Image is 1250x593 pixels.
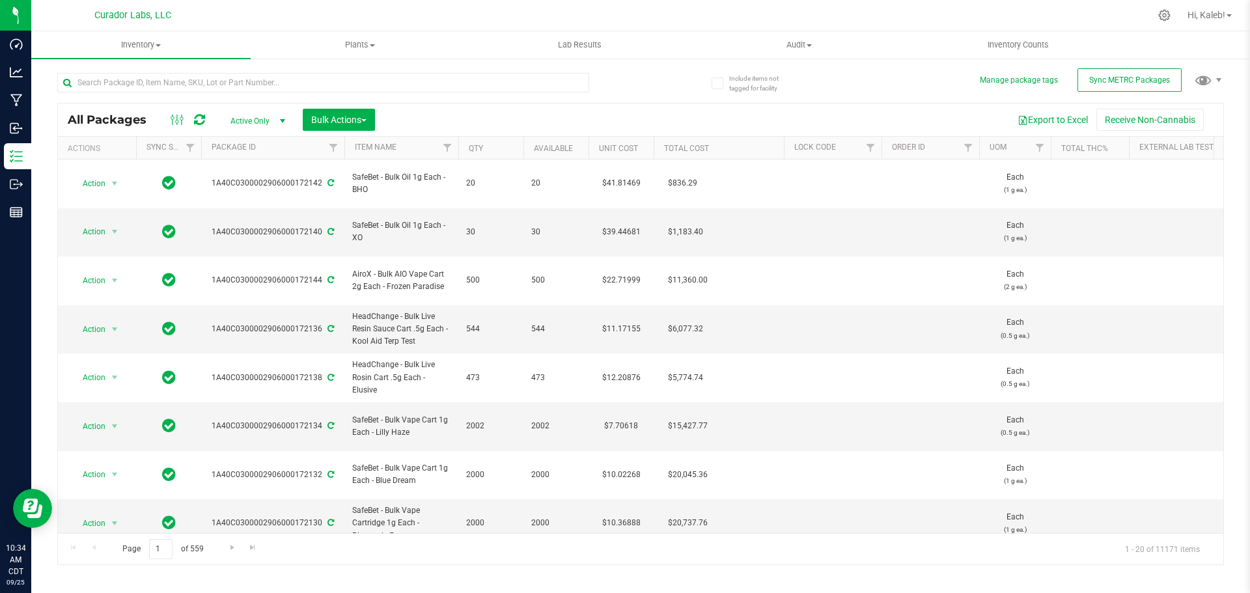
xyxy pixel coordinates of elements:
span: In Sync [162,465,176,484]
p: 10:34 AM CDT [6,542,25,577]
span: $836.29 [661,174,704,193]
a: Total Cost [664,144,709,153]
span: Sync from Compliance System [326,470,334,479]
a: External Lab Test Result [1139,143,1242,152]
span: Sync METRC Packages [1089,76,1170,85]
div: 1A40C0300002906000172138 [199,372,346,384]
a: Filter [860,137,882,159]
span: 2000 [466,517,516,529]
span: Sync from Compliance System [326,518,334,527]
span: 2002 [531,420,581,432]
p: 09/25 [6,577,25,587]
span: 30 [531,226,581,238]
p: (2 g ea.) [987,281,1043,293]
span: Sync from Compliance System [326,421,334,430]
span: In Sync [162,174,176,192]
td: $7.70618 [589,402,654,451]
span: Each [987,365,1043,390]
span: In Sync [162,514,176,532]
span: 1 - 20 of 11171 items [1115,539,1210,559]
span: 473 [466,372,516,384]
button: Manage package tags [980,75,1058,86]
inline-svg: Analytics [10,66,23,79]
a: Package ID [212,143,256,152]
span: Sync from Compliance System [326,275,334,284]
span: select [107,271,123,290]
td: $39.44681 [589,208,654,257]
span: HeadChange - Bulk Live Resin Sauce Cart .5g Each - Kool Aid Terp Test [352,310,451,348]
span: $1,183.40 [661,223,710,241]
span: 2002 [466,420,516,432]
inline-svg: Outbound [10,178,23,191]
inline-svg: Inventory [10,150,23,163]
a: Go to the next page [223,539,242,557]
span: $15,427.77 [661,417,714,435]
div: Actions [68,144,131,153]
span: Inventory [31,39,251,51]
span: select [107,368,123,387]
a: Order Id [892,143,925,152]
td: $12.20876 [589,353,654,402]
span: 2000 [531,469,581,481]
span: Each [987,462,1043,487]
span: Action [71,174,106,193]
div: 1A40C0300002906000172130 [199,517,346,529]
span: Hi, Kaleb! [1187,10,1225,20]
a: Filter [958,137,979,159]
a: Item Name [355,143,396,152]
span: Sync from Compliance System [326,227,334,236]
span: 473 [531,372,581,384]
span: select [107,174,123,193]
iframe: Resource center [13,489,52,528]
button: Sync METRC Packages [1077,68,1182,92]
span: 20 [466,177,516,189]
span: Plants [251,39,469,51]
a: Total THC% [1061,144,1108,153]
span: Each [987,219,1043,244]
a: Inventory [31,31,251,59]
span: Action [71,514,106,532]
span: Curador Labs, LLC [94,10,171,21]
span: SafeBet - Bulk Vape Cart 1g Each - Lilly Haze [352,414,451,439]
a: Sync Status [146,143,197,152]
span: Sync from Compliance System [326,324,334,333]
p: (1 g ea.) [987,523,1043,536]
span: 500 [531,274,581,286]
span: SafeBet - Bulk Oil 1g Each - XO [352,219,451,244]
inline-svg: Inbound [10,122,23,135]
span: 2000 [531,517,581,529]
span: 2000 [466,469,516,481]
p: (1 g ea.) [987,184,1043,196]
a: Filter [180,137,201,159]
a: Audit [689,31,909,59]
span: $20,737.76 [661,514,714,532]
span: 500 [466,274,516,286]
div: Manage settings [1156,9,1173,21]
div: 1A40C0300002906000172144 [199,274,346,286]
span: SafeBet - Bulk Vape Cartridge 1g Each - Pineapple Express [352,504,451,542]
inline-svg: Dashboard [10,38,23,51]
span: Action [71,417,106,435]
span: $20,045.36 [661,465,714,484]
button: Bulk Actions [303,109,375,131]
span: In Sync [162,417,176,435]
span: select [107,320,123,338]
a: Inventory Counts [909,31,1128,59]
a: Unit Cost [599,144,638,153]
span: Sync from Compliance System [326,178,334,187]
span: select [107,514,123,532]
span: Each [987,171,1043,196]
div: 1A40C0300002906000172140 [199,226,346,238]
span: All Packages [68,113,160,127]
span: In Sync [162,368,176,387]
span: Sync from Compliance System [326,373,334,382]
a: Lab Results [470,31,689,59]
a: Go to the last page [243,539,262,557]
a: Filter [437,137,458,159]
span: Each [987,511,1043,536]
span: Audit [690,39,908,51]
span: SafeBet - Bulk Oil 1g Each - BHO [352,171,451,196]
span: Action [71,223,106,241]
div: 1A40C0300002906000172136 [199,323,346,335]
a: Filter [323,137,344,159]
